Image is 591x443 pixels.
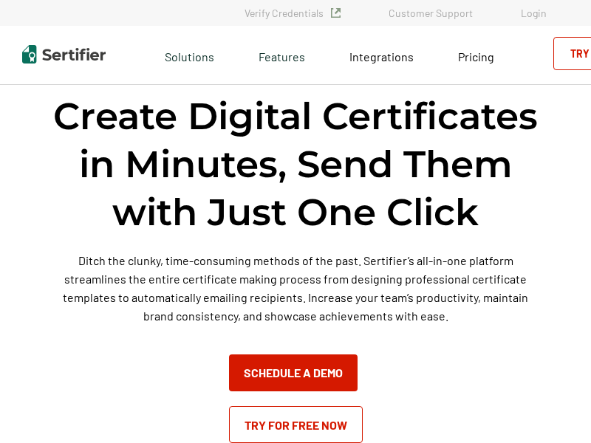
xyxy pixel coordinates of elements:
a: Customer Support [389,7,473,19]
a: Login [521,7,547,19]
h1: Create Digital Certificates in Minutes, Send Them with Just One Click [37,92,554,236]
a: Try for Free Now [229,406,363,443]
a: Pricing [458,46,494,64]
img: Sertifier | Digital Credentialing Platform [22,45,106,63]
span: Integrations [349,49,414,63]
span: Solutions [165,46,214,64]
p: Ditch the clunky, time-consuming methods of the past. Sertifier’s all-in-one platform streamlines... [63,251,528,325]
a: Integrations [349,46,414,64]
img: Verified [331,8,341,18]
span: Features [259,46,305,64]
a: Verify Credentials [245,7,341,19]
span: Pricing [458,49,494,63]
